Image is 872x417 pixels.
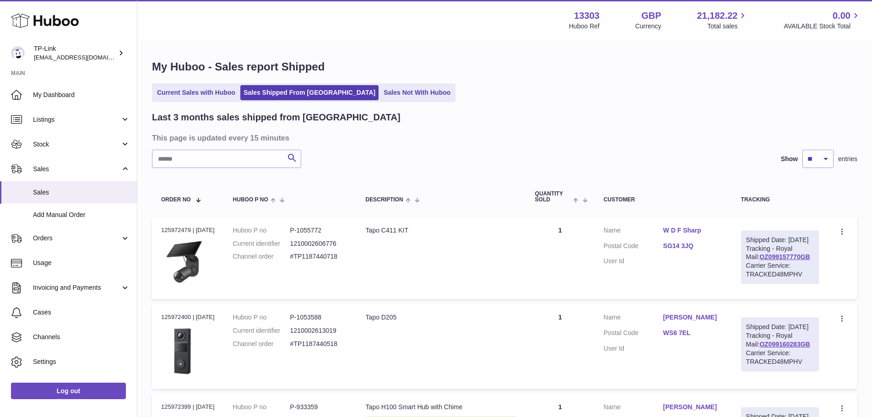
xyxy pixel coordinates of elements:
span: 0.00 [833,10,850,22]
a: Log out [11,383,126,399]
h2: Last 3 months sales shipped from [GEOGRAPHIC_DATA] [152,111,401,124]
dt: Current identifier [233,239,290,248]
div: Tapo D205 [366,313,517,322]
img: 1756199024.jpg [161,237,207,288]
span: Usage [33,259,130,267]
label: Show [781,155,798,163]
a: SG14 3JQ [663,242,723,250]
a: Sales Shipped From [GEOGRAPHIC_DATA] [240,85,379,100]
span: Sales [33,165,120,173]
div: TP-Link [34,44,116,62]
span: Quantity Sold [535,191,571,203]
h3: This page is updated every 15 minutes [152,133,855,143]
span: 21,182.22 [697,10,737,22]
dd: 1210002606776 [290,239,347,248]
div: Carrier Service: TRACKED48MPHV [746,349,814,366]
div: 125972399 | [DATE] [161,403,215,411]
dd: #TP1187440718 [290,252,347,261]
div: 125972479 | [DATE] [161,226,215,234]
a: Sales Not With Huboo [380,85,454,100]
dt: Postal Code [604,329,663,340]
span: AVAILABLE Stock Total [784,22,861,31]
dd: 1210002613019 [290,326,347,335]
dt: Huboo P no [233,403,290,412]
span: Description [366,197,403,203]
dt: Channel order [233,340,290,348]
dd: #TP1187440518 [290,340,347,348]
dt: User Id [604,344,663,353]
span: Listings [33,115,120,124]
div: 125972400 | [DATE] [161,313,215,321]
dt: Name [604,226,663,237]
span: Stock [33,140,120,149]
td: 1 [526,217,595,299]
img: internalAdmin-13303@internal.huboo.com [11,46,25,60]
dt: Huboo P no [233,226,290,235]
div: Tapo H100 Smart Hub with Chime [366,403,517,412]
dt: Huboo P no [233,313,290,322]
td: 1 [526,304,595,389]
span: Settings [33,357,130,366]
a: 21,182.22 Total sales [697,10,748,31]
dt: Postal Code [604,242,663,253]
span: entries [838,155,857,163]
a: [PERSON_NAME] [663,403,723,412]
img: 1753872892.jpg [161,325,207,378]
a: 0.00 AVAILABLE Stock Total [784,10,861,31]
a: OZ099160283GB [759,341,810,348]
a: W D F Sharp [663,226,723,235]
strong: GBP [641,10,661,22]
a: WS6 7EL [663,329,723,337]
span: Orders [33,234,120,243]
a: Current Sales with Huboo [154,85,238,100]
dt: User Id [604,257,663,265]
dt: Name [604,313,663,324]
dd: P-933359 [290,403,347,412]
span: Sales [33,188,130,197]
strong: 13303 [574,10,600,22]
a: OZ099157770GB [759,253,810,260]
div: Shipped Date: [DATE] [746,323,814,331]
div: Shipped Date: [DATE] [746,236,814,244]
span: Huboo P no [233,197,268,203]
div: Tapo C411 KIT [366,226,517,235]
h1: My Huboo - Sales report Shipped [152,60,857,74]
div: Tracking [741,197,819,203]
a: [PERSON_NAME] [663,313,723,322]
dt: Current identifier [233,326,290,335]
div: Tracking - Royal Mail: [741,318,819,371]
dd: P-1053588 [290,313,347,322]
div: Currency [635,22,661,31]
div: Carrier Service: TRACKED48MPHV [746,261,814,279]
span: Total sales [707,22,748,31]
span: Add Manual Order [33,211,130,219]
dd: P-1055772 [290,226,347,235]
span: Cases [33,308,130,317]
div: Tracking - Royal Mail: [741,231,819,284]
span: My Dashboard [33,91,130,99]
div: Customer [604,197,723,203]
div: Huboo Ref [569,22,600,31]
span: Channels [33,333,130,341]
dt: Name [604,403,663,414]
span: Order No [161,197,191,203]
span: [EMAIL_ADDRESS][DOMAIN_NAME] [34,54,135,61]
dt: Channel order [233,252,290,261]
span: Invoicing and Payments [33,283,120,292]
